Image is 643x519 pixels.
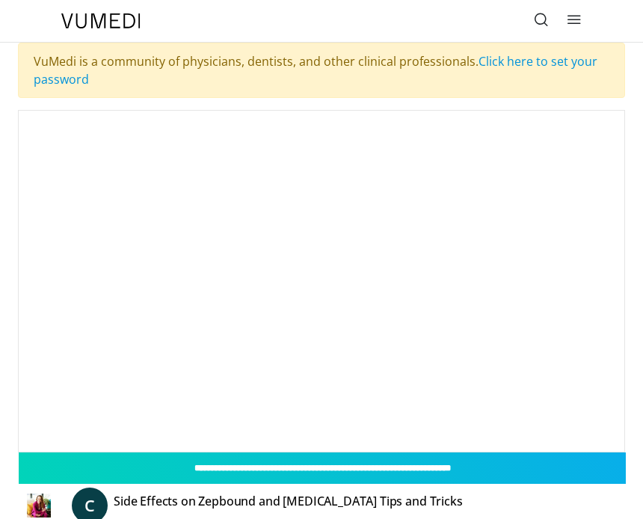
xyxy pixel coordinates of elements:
[19,111,624,452] video-js: Video Player
[18,43,625,98] div: VuMedi is a community of physicians, dentists, and other clinical professionals.
[114,494,463,518] h4: Side Effects on Zepbound and [MEDICAL_DATA] Tips and Tricks
[18,494,60,518] img: Dr. Carolynn Francavilla
[61,13,141,28] img: VuMedi Logo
